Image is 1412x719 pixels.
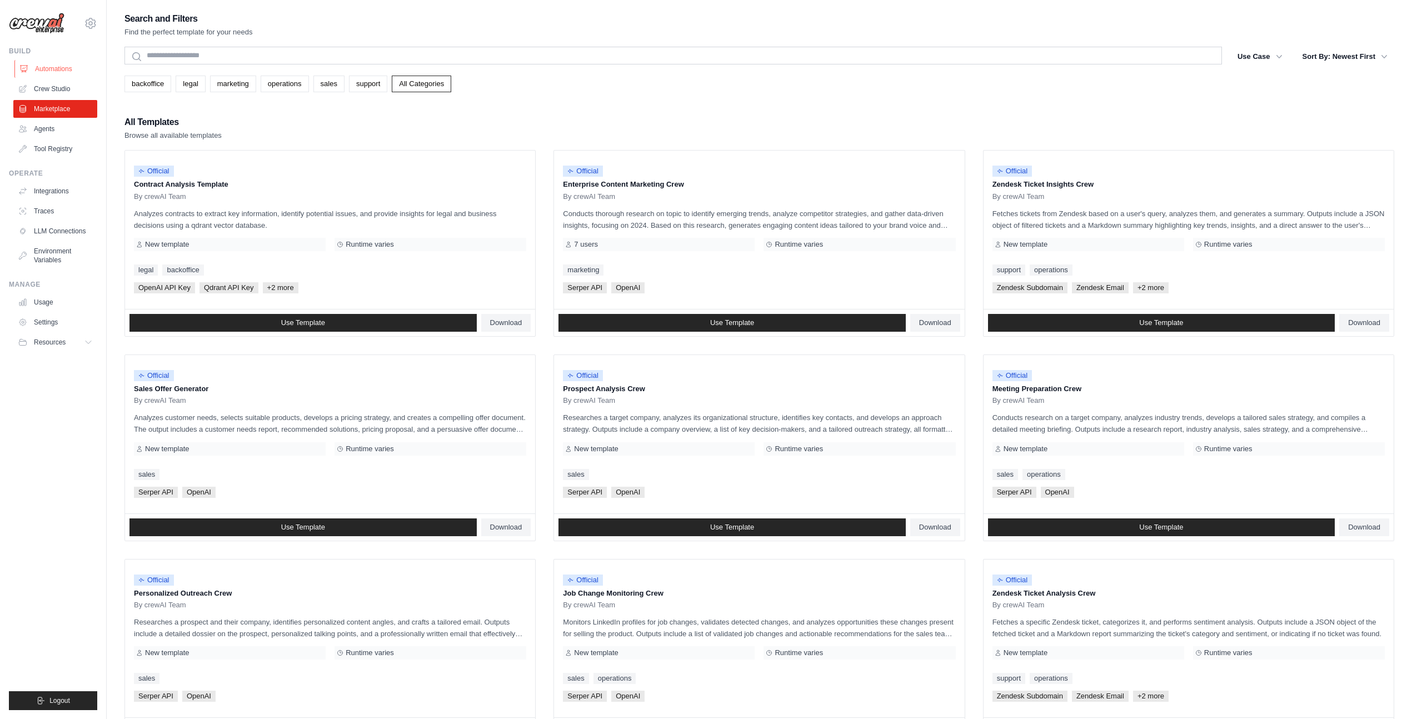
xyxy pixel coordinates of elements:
span: New template [574,445,618,453]
a: LLM Connections [13,222,97,240]
span: +2 more [263,282,298,293]
span: Runtime varies [775,240,823,249]
p: Conducts thorough research on topic to identify emerging trends, analyze competitor strategies, a... [563,208,955,231]
span: OpenAI [182,487,216,498]
span: Use Template [281,523,325,532]
p: Analyzes customer needs, selects suitable products, develops a pricing strategy, and creates a co... [134,412,526,435]
p: Meeting Preparation Crew [992,383,1385,395]
a: Marketplace [13,100,97,118]
a: sales [134,469,159,480]
span: Zendesk Email [1072,691,1129,702]
span: By crewAI Team [134,192,186,201]
a: Use Template [988,314,1335,332]
span: Runtime varies [775,648,823,657]
a: Download [481,518,531,536]
p: Researches a prospect and their company, identifies personalized content angles, and crafts a tai... [134,616,526,640]
p: Zendesk Ticket Analysis Crew [992,588,1385,599]
a: Agents [13,120,97,138]
p: Job Change Monitoring Crew [563,588,955,599]
p: Browse all available templates [124,130,222,141]
p: Conducts research on a target company, analyzes industry trends, develops a tailored sales strate... [992,412,1385,435]
span: Serper API [563,691,607,702]
a: Use Template [988,518,1335,536]
p: Enterprise Content Marketing Crew [563,179,955,190]
span: Official [563,166,603,177]
a: sales [992,469,1018,480]
a: operations [1030,673,1072,684]
p: Zendesk Ticket Insights Crew [992,179,1385,190]
span: OpenAI [182,691,216,702]
p: Prospect Analysis Crew [563,383,955,395]
a: sales [563,469,588,480]
span: By crewAI Team [563,192,615,201]
span: Official [992,166,1032,177]
span: Runtime varies [346,445,394,453]
span: 7 users [574,240,598,249]
a: backoffice [162,264,203,276]
a: Use Template [558,314,906,332]
a: Settings [13,313,97,331]
p: Personalized Outreach Crew [134,588,526,599]
span: +2 more [1133,282,1169,293]
a: legal [134,264,158,276]
a: Use Template [558,518,906,536]
p: Contract Analysis Template [134,179,526,190]
span: New template [145,240,189,249]
p: Find the perfect template for your needs [124,27,253,38]
a: sales [563,673,588,684]
span: OpenAI [1041,487,1074,498]
p: Analyzes contracts to extract key information, identify potential issues, and provide insights fo... [134,208,526,231]
a: support [992,673,1025,684]
span: Official [992,370,1032,381]
span: New template [145,648,189,657]
span: Qdrant API Key [199,282,258,293]
span: Official [563,575,603,586]
span: Official [134,166,174,177]
span: By crewAI Team [134,601,186,610]
span: Serper API [134,691,178,702]
span: Runtime varies [1204,445,1253,453]
a: sales [313,76,345,92]
a: Usage [13,293,97,311]
span: Serper API [992,487,1036,498]
span: Official [563,370,603,381]
a: operations [1022,469,1065,480]
div: Manage [9,280,97,289]
span: Official [992,575,1032,586]
h2: Search and Filters [124,11,253,27]
span: OpenAI API Key [134,282,195,293]
a: Tool Registry [13,140,97,158]
a: Download [1339,518,1389,536]
span: Logout [49,696,70,705]
span: Download [1348,318,1380,327]
a: legal [176,76,205,92]
a: Download [481,314,531,332]
span: New template [1004,648,1047,657]
a: backoffice [124,76,171,92]
span: Use Template [281,318,325,327]
span: Zendesk Subdomain [992,282,1067,293]
a: Download [1339,314,1389,332]
span: By crewAI Team [992,192,1045,201]
div: Operate [9,169,97,178]
span: Use Template [710,523,754,532]
span: New template [1004,445,1047,453]
p: Fetches a specific Zendesk ticket, categorizes it, and performs sentiment analysis. Outputs inclu... [992,616,1385,640]
span: Official [134,370,174,381]
span: Download [490,318,522,327]
span: Runtime varies [346,240,394,249]
span: By crewAI Team [992,396,1045,405]
span: Use Template [710,318,754,327]
span: New template [145,445,189,453]
span: Serper API [563,282,607,293]
span: Use Template [1139,523,1183,532]
span: OpenAI [611,487,645,498]
img: Logo [9,13,64,34]
span: Runtime varies [1204,648,1253,657]
a: Integrations [13,182,97,200]
span: Official [134,575,174,586]
button: Sort By: Newest First [1296,47,1394,67]
span: Download [919,318,951,327]
span: Serper API [134,487,178,498]
span: +2 more [1133,691,1169,702]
